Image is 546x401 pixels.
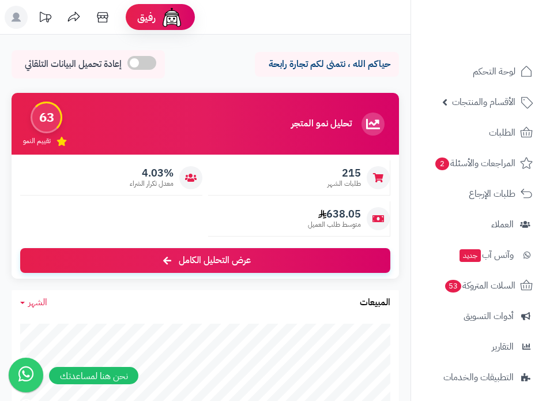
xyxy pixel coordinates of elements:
h3: المبيعات [360,298,390,308]
span: معدل تكرار الشراء [130,179,174,189]
img: logo-2.png [468,31,535,55]
span: التقارير [492,339,514,355]
span: إعادة تحميل البيانات التلقائي [25,58,122,71]
span: جديد [460,249,481,262]
span: تقييم النمو [23,136,51,146]
h3: تحليل نمو المتجر [291,119,352,129]
a: المراجعات والأسئلة2 [418,149,539,177]
a: تحديثات المنصة [31,6,59,32]
span: الشهر [28,295,47,309]
span: العملاء [491,216,514,233]
a: التقارير [418,333,539,361]
a: العملاء [418,211,539,238]
p: حياكم الله ، نتمنى لكم تجارة رابحة [263,58,390,71]
span: عرض التحليل الكامل [179,254,251,267]
span: 215 [327,167,361,179]
span: لوحة التحكم [473,63,515,80]
span: طلبات الشهر [327,179,361,189]
span: الأقسام والمنتجات [452,94,515,110]
span: 53 [445,280,461,293]
span: المراجعات والأسئلة [434,155,515,171]
a: التطبيقات والخدمات [418,363,539,391]
span: التطبيقات والخدمات [443,369,514,385]
a: عرض التحليل الكامل [20,248,390,273]
span: أدوات التسويق [464,308,514,324]
span: طلبات الإرجاع [469,186,515,202]
span: 2 [435,158,449,170]
span: السلات المتروكة [444,278,515,294]
span: 4.03% [130,167,174,179]
span: متوسط طلب العميل [308,220,361,230]
span: رفيق [137,10,156,24]
a: أدوات التسويق [418,302,539,330]
img: ai-face.png [160,6,183,29]
a: وآتس آبجديد [418,241,539,269]
a: الطلبات [418,119,539,147]
a: الشهر [20,296,47,309]
a: طلبات الإرجاع [418,180,539,208]
span: وآتس آب [458,247,514,263]
a: لوحة التحكم [418,58,539,85]
span: الطلبات [489,125,515,141]
span: 638.05 [308,208,361,220]
a: السلات المتروكة53 [418,272,539,299]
